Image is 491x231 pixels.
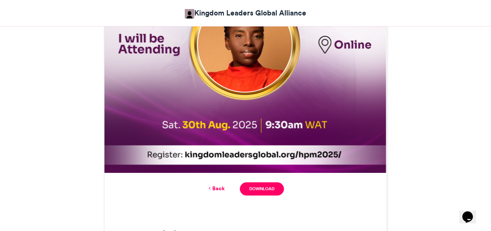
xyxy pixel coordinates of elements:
[240,182,284,196] a: Download
[185,9,194,18] img: Kingdom Leaders Global Alliance
[207,185,225,192] a: Back
[185,8,306,18] a: Kingdom Leaders Global Alliance
[459,201,483,223] iframe: chat widget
